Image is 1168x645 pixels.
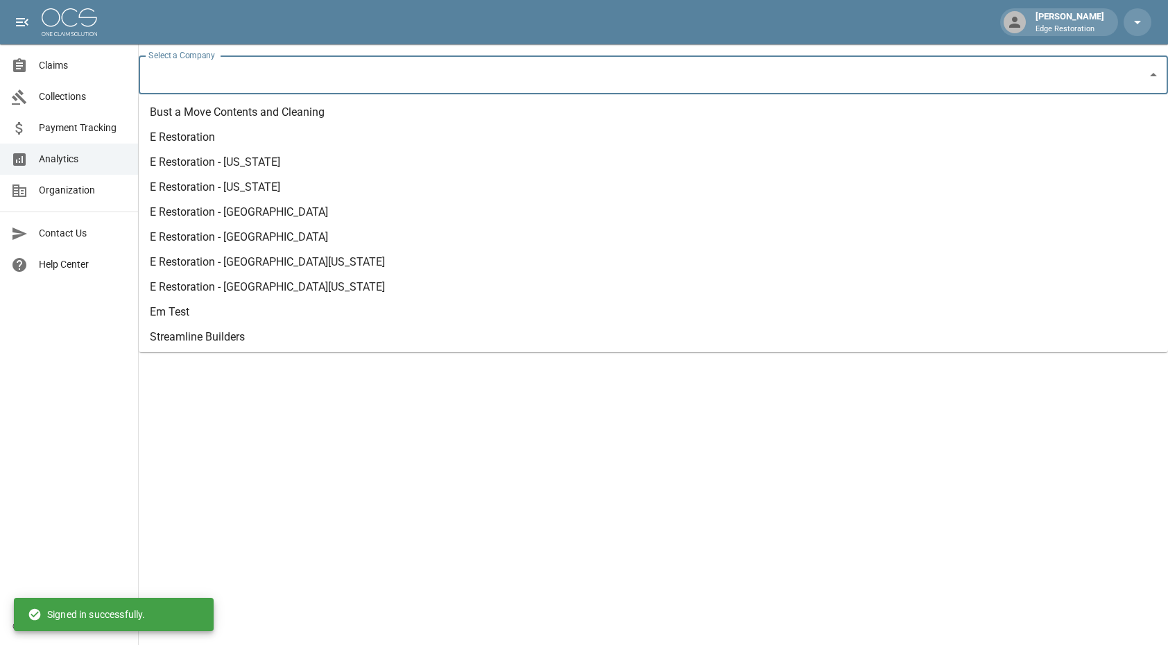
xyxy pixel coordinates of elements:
[39,152,127,166] span: Analytics
[42,8,97,36] img: ocs-logo-white-transparent.png
[139,125,1168,150] li: E Restoration
[139,275,1168,300] li: E Restoration - [GEOGRAPHIC_DATA][US_STATE]
[139,225,1168,250] li: E Restoration - [GEOGRAPHIC_DATA]
[8,8,36,36] button: open drawer
[1030,10,1110,35] div: [PERSON_NAME]
[139,150,1168,175] li: E Restoration - [US_STATE]
[39,257,127,272] span: Help Center
[39,226,127,241] span: Contact Us
[139,200,1168,225] li: E Restoration - [GEOGRAPHIC_DATA]
[139,300,1168,325] li: Em Test
[39,89,127,104] span: Collections
[139,250,1168,275] li: E Restoration - [GEOGRAPHIC_DATA][US_STATE]
[1144,65,1163,85] button: Close
[148,49,215,61] label: Select a Company
[39,58,127,73] span: Claims
[1036,24,1104,35] p: Edge Restoration
[28,602,145,627] div: Signed in successfully.
[139,100,1168,125] li: Bust a Move Contents and Cleaning
[139,325,1168,350] li: Streamline Builders
[39,121,127,135] span: Payment Tracking
[139,175,1168,200] li: E Restoration - [US_STATE]
[12,619,126,633] div: © 2025 One Claim Solution
[39,183,127,198] span: Organization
